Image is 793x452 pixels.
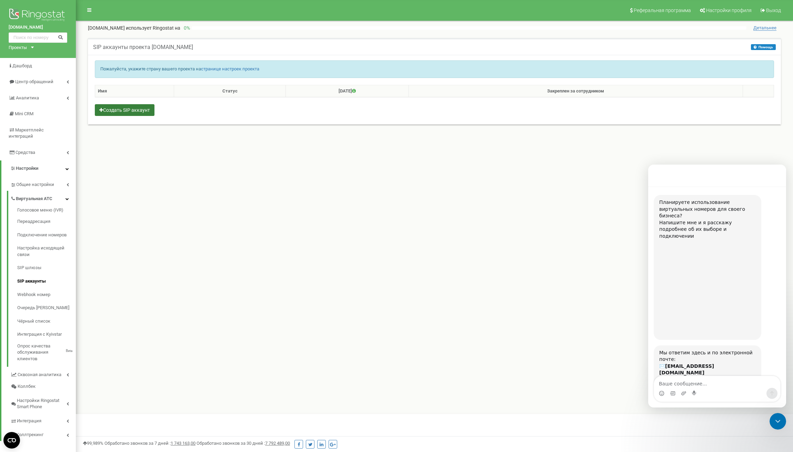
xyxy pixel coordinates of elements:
th: Статус [174,85,286,97]
input: Поиск по номеру [9,32,67,43]
span: Сквозная аналитика [18,372,61,378]
th: [DATE] [286,85,409,97]
button: Отправить сообщение… [118,223,129,234]
div: Мы ответим здесь и по электронной почте:✉️[EMAIL_ADDRESS][DOMAIN_NAME]Среднее время ответа🕒 [6,181,113,233]
a: Интеграция с Kyivstar [17,328,76,341]
a: Переадресация [17,215,76,228]
span: использует Ringostat на [126,25,180,31]
span: Настройки Ringostat Smart Phone [17,397,67,410]
th: Закреплен за сотрудником [409,85,743,97]
p: Пожалуйста, укажите страну вашего проекта на [100,66,769,72]
div: Мы ответим здесь и по электронной почте: ✉️ [11,185,108,212]
div: Fin говорит… [6,181,132,248]
a: [DOMAIN_NAME] [9,24,67,31]
button: Open CMP widget [3,432,20,449]
a: Настройки Ringostat Smart Phone [10,393,76,413]
a: Webhook номер [17,288,76,302]
button: Помощь [751,44,776,50]
a: Подключение номеров [17,228,76,242]
span: Выход [766,8,781,13]
div: Проекты [9,45,27,51]
span: Маркетплейс интеграций [9,127,44,139]
span: Настройки [16,166,38,171]
span: Общие настройки [16,181,54,188]
a: Общие настройки [10,177,76,191]
th: Имя [95,85,174,97]
h5: SIP аккаунты проекта [DOMAIN_NAME] [93,44,193,50]
img: Ringostat logo [9,7,67,24]
a: SIP аккаунты [17,275,76,288]
iframe: Intercom live chat [648,165,786,407]
a: Коллбек [10,381,76,393]
button: Средство выбора GIF-файла [22,226,27,232]
span: Mini CRM [15,111,33,116]
button: Добавить вложение [33,226,38,232]
b: [EMAIL_ADDRESS][DOMAIN_NAME] [11,199,66,211]
iframe: Intercom live chat [770,413,786,430]
a: Чёрный список [17,315,76,328]
a: Голосовое меню (IVR) [17,207,76,215]
span: Центр обращений [15,79,53,84]
textarea: Ваше сообщение... [6,212,132,223]
a: Очередь [PERSON_NAME] [17,301,76,315]
span: Реферальная программа [634,8,691,13]
span: Дашборд [12,63,32,68]
a: SIP шлюзы [17,261,76,275]
span: Аналитика [16,95,39,100]
span: Средства [16,150,35,155]
span: Коллбек [18,383,36,390]
button: Средство выбора эмодзи [11,226,16,232]
p: 0 % [180,24,192,31]
a: Виртуальная АТС [10,191,76,205]
span: Настройки профиля [706,8,752,13]
a: Настройки [1,160,76,177]
a: Сквозная аналитика [10,367,76,381]
button: Start recording [44,226,49,232]
p: [DOMAIN_NAME] [88,24,180,31]
span: Виртуальная АТС [16,196,52,202]
button: Создать SIP аккаунт [95,104,154,116]
a: Настройка исходящей связи [17,242,76,261]
a: Опрос качества обслуживания клиентовBeta [17,341,76,362]
a: странице настроек проекта [201,66,259,71]
span: Детальнее [753,25,776,31]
